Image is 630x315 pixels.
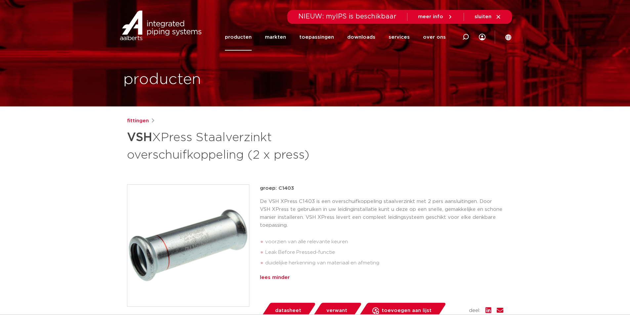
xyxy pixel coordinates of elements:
[127,117,149,125] a: fittingen
[260,198,503,229] p: De VSH XPress C1403 is een overschuifkoppeling staalverzinkt met 2 pers aansluitingen. Door VSH X...
[265,258,503,268] li: duidelijke herkenning van materiaal en afmeting
[225,24,252,51] a: producten
[479,24,485,51] div: my IPS
[265,24,286,51] a: markten
[265,247,503,258] li: Leak Before Pressed-functie
[475,14,491,19] span: sluiten
[418,14,453,20] a: meer info
[127,132,152,143] strong: VSH
[123,69,201,90] h1: producten
[127,128,375,163] h1: XPress Staalverzinkt overschuifkoppeling (2 x press)
[347,24,375,51] a: downloads
[299,24,334,51] a: toepassingen
[260,274,503,282] div: lees minder
[298,13,397,20] span: NIEUW: myIPS is beschikbaar
[260,184,503,192] p: groep: C1403
[127,185,249,306] img: Product Image for VSH XPress Staalverzinkt overschuifkoppeling (2 x press)
[225,24,446,51] nav: Menu
[418,14,443,19] span: meer info
[475,14,501,20] a: sluiten
[265,237,503,247] li: voorzien van alle relevante keuren
[469,307,480,315] span: deel:
[423,24,446,51] a: over ons
[389,24,410,51] a: services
